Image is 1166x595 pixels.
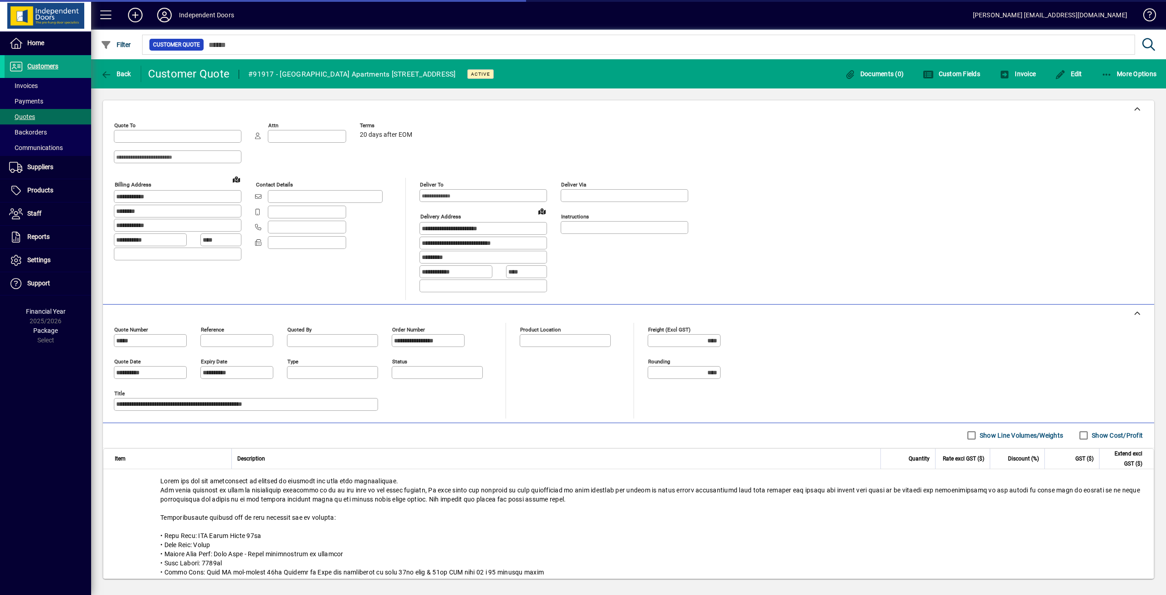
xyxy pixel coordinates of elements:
[5,109,91,124] a: Quotes
[420,181,444,188] mat-label: Deliver To
[909,454,930,464] span: Quantity
[101,41,131,48] span: Filter
[921,66,982,82] button: Custom Fields
[1090,431,1143,440] label: Show Cost/Profit
[98,66,133,82] button: Back
[561,181,586,188] mat-label: Deliver via
[114,326,148,332] mat-label: Quote number
[268,122,278,129] mat-label: Attn
[520,326,561,332] mat-label: Product location
[5,124,91,140] a: Backorders
[392,358,407,364] mat-label: Status
[114,122,136,129] mat-label: Quote To
[999,70,1036,78] span: Invoice
[9,98,43,105] span: Payments
[27,256,51,264] span: Settings
[648,326,690,332] mat-label: Freight (excl GST)
[91,66,141,82] app-page-header-button: Back
[360,131,412,139] span: 20 days after EOM
[101,70,131,78] span: Back
[5,78,91,93] a: Invoices
[535,204,549,218] a: View on map
[114,358,141,364] mat-label: Quote date
[842,66,906,82] button: Documents (0)
[27,210,41,217] span: Staff
[98,36,133,53] button: Filter
[150,7,179,23] button: Profile
[1053,66,1084,82] button: Edit
[237,454,265,464] span: Description
[27,163,53,171] span: Suppliers
[229,172,244,186] a: View on map
[27,279,50,287] span: Support
[5,226,91,248] a: Reports
[360,123,414,129] span: Terms
[943,454,984,464] span: Rate excl GST ($)
[9,113,35,120] span: Quotes
[148,67,230,81] div: Customer Quote
[1136,2,1155,31] a: Knowledge Base
[114,390,125,396] mat-label: Title
[5,179,91,202] a: Products
[9,82,38,89] span: Invoices
[5,272,91,295] a: Support
[27,233,50,240] span: Reports
[9,129,47,136] span: Backorders
[844,70,904,78] span: Documents (0)
[1105,449,1142,469] span: Extend excl GST ($)
[5,93,91,109] a: Payments
[287,358,298,364] mat-label: Type
[201,326,224,332] mat-label: Reference
[471,71,490,77] span: Active
[9,144,63,151] span: Communications
[5,140,91,155] a: Communications
[201,358,227,364] mat-label: Expiry date
[1008,454,1039,464] span: Discount (%)
[33,327,58,334] span: Package
[27,186,53,194] span: Products
[1099,66,1159,82] button: More Options
[561,213,589,220] mat-label: Instructions
[5,32,91,55] a: Home
[27,62,58,70] span: Customers
[27,39,44,47] span: Home
[5,202,91,225] a: Staff
[5,156,91,179] a: Suppliers
[5,249,91,272] a: Settings
[115,454,126,464] span: Item
[923,70,980,78] span: Custom Fields
[997,66,1038,82] button: Invoice
[153,40,200,49] span: Customer Quote
[121,7,150,23] button: Add
[248,67,456,82] div: #91917 - [GEOGRAPHIC_DATA] Apartments [STREET_ADDRESS]
[973,8,1127,22] div: [PERSON_NAME] [EMAIL_ADDRESS][DOMAIN_NAME]
[179,8,234,22] div: Independent Doors
[392,326,425,332] mat-label: Order number
[978,431,1063,440] label: Show Line Volumes/Weights
[26,308,66,315] span: Financial Year
[1055,70,1082,78] span: Edit
[287,326,312,332] mat-label: Quoted by
[648,358,670,364] mat-label: Rounding
[1101,70,1157,78] span: More Options
[1075,454,1094,464] span: GST ($)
